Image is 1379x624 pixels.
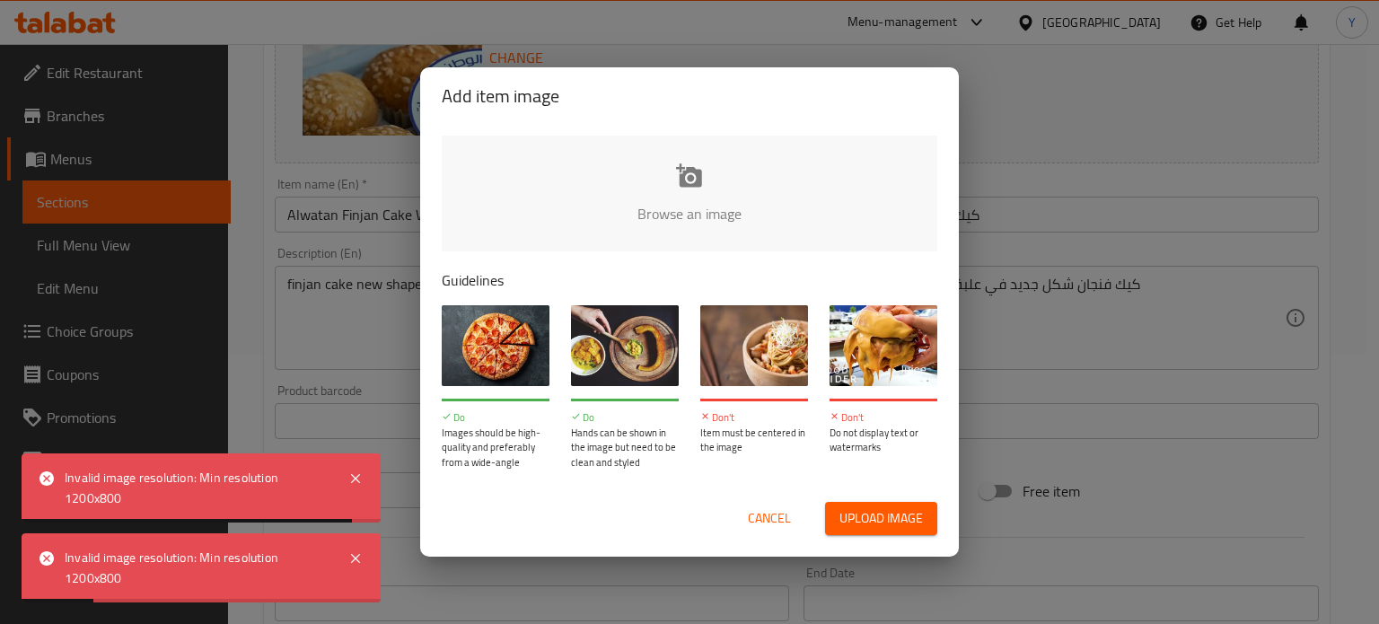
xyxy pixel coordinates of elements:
img: guide-img-3@3x.jpg [700,305,808,386]
p: Do [571,410,679,426]
p: Guidelines [442,269,937,291]
p: Do not display text or watermarks [830,426,937,455]
p: Do [442,410,549,426]
div: Invalid image resolution: Min resolution 1200x800 [65,548,330,588]
p: Item must be centered in the image [700,426,808,455]
p: Don't [700,410,808,426]
span: Cancel [748,507,791,530]
h2: Add item image [442,82,937,110]
span: Upload image [839,507,923,530]
button: Cancel [741,502,798,535]
img: guide-img-2@3x.jpg [571,305,679,386]
img: guide-img-4@3x.jpg [830,305,937,386]
p: Hands can be shown in the image but need to be clean and styled [571,426,679,470]
p: Don't [830,410,937,426]
p: Images should be high-quality and preferably from a wide-angle [442,426,549,470]
div: Invalid image resolution: Min resolution 1200x800 [65,468,330,508]
img: guide-img-1@3x.jpg [442,305,549,386]
button: Upload image [825,502,937,535]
